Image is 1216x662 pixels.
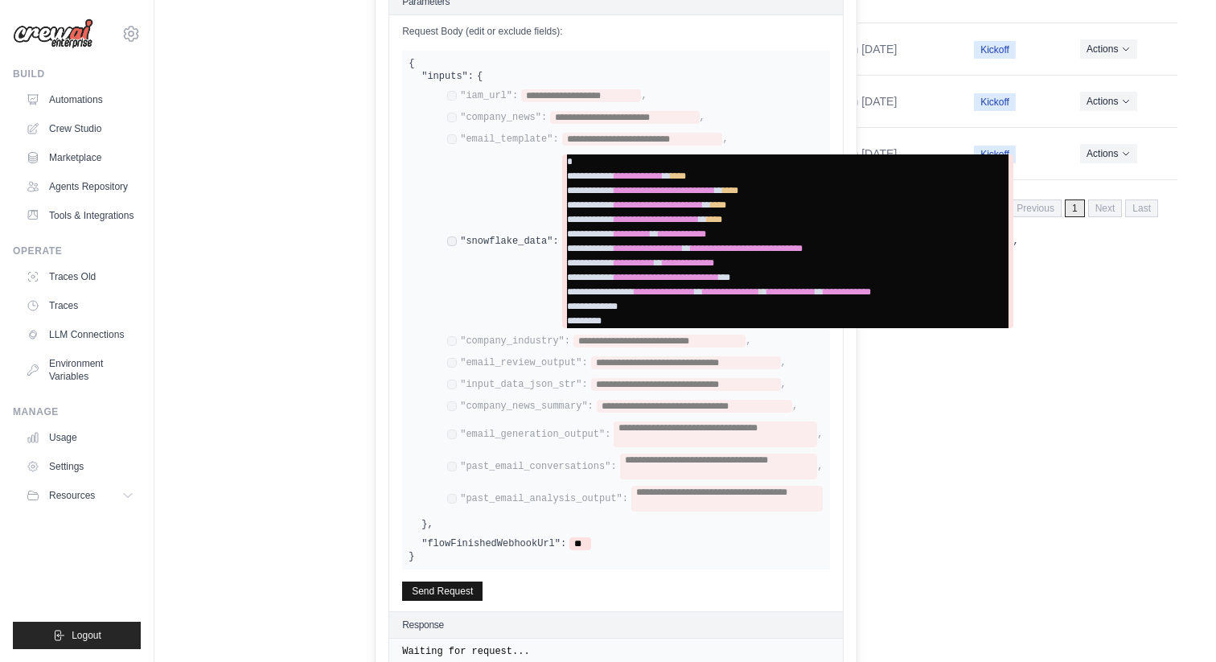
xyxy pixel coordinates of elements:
[973,199,1158,217] nav: Pagination
[722,133,728,146] span: ,
[846,95,898,108] time: September 11, 2025 at 00:40 IST
[13,68,141,80] div: Build
[402,645,830,658] pre: Waiting for request...
[460,335,570,347] label: "company_industry":
[817,460,823,473] span: ,
[409,551,414,562] span: }
[19,454,141,479] a: Settings
[19,145,141,171] a: Marketplace
[19,425,141,450] a: Usage
[19,351,141,389] a: Environment Variables
[460,378,587,391] label: "input_data_json_str":
[427,518,433,531] span: ,
[460,400,594,413] label: "company_news_summary":
[1009,199,1062,217] span: Previous
[974,41,1016,59] span: Kickoff
[421,70,474,83] label: "inputs":
[13,405,141,418] div: Manage
[846,43,898,56] time: September 11, 2025 at 01:26 IST
[746,335,751,347] span: ,
[19,116,141,142] a: Crew Studio
[1088,199,1123,217] span: Next
[460,428,610,441] label: "email_generation_output":
[19,264,141,290] a: Traces Old
[1080,39,1137,59] button: Actions for execution
[846,147,898,160] time: September 11, 2025 at 00:40 IST
[19,322,141,347] a: LLM Connections
[1080,92,1137,111] button: Actions for execution
[19,293,141,319] a: Traces
[974,93,1016,111] span: Kickoff
[477,70,483,83] span: {
[72,629,101,642] span: Logout
[409,58,414,69] span: {
[1065,199,1085,217] span: 1
[49,489,95,502] span: Resources
[402,25,830,38] label: Request Body (edit or exclude fields):
[421,518,427,531] span: }
[781,356,787,369] span: ,
[460,111,547,124] label: "company_news":
[1013,235,1019,248] span: ,
[460,235,558,248] label: "snowflake_data":
[1080,144,1137,163] button: Actions for execution
[641,89,647,102] span: ,
[19,87,141,113] a: Automations
[460,460,616,473] label: "past_email_conversations":
[19,483,141,508] button: Resources
[421,537,566,550] label: "flowFinishedWebhookUrl":
[19,174,141,199] a: Agents Repository
[13,19,93,49] img: Logo
[974,146,1016,163] span: Kickoff
[19,203,141,228] a: Tools & Integrations
[402,582,483,601] button: Send Request
[1125,199,1158,217] span: Last
[460,356,587,369] label: "email_review_output":
[460,133,558,146] label: "email_template":
[781,378,787,391] span: ,
[402,619,444,631] h2: Response
[13,622,141,649] button: Logout
[817,428,823,441] span: ,
[13,245,141,257] div: Operate
[792,400,798,413] span: ,
[700,111,705,124] span: ,
[460,89,518,102] label: "iam_url":
[460,492,628,505] label: "past_email_analysis_output":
